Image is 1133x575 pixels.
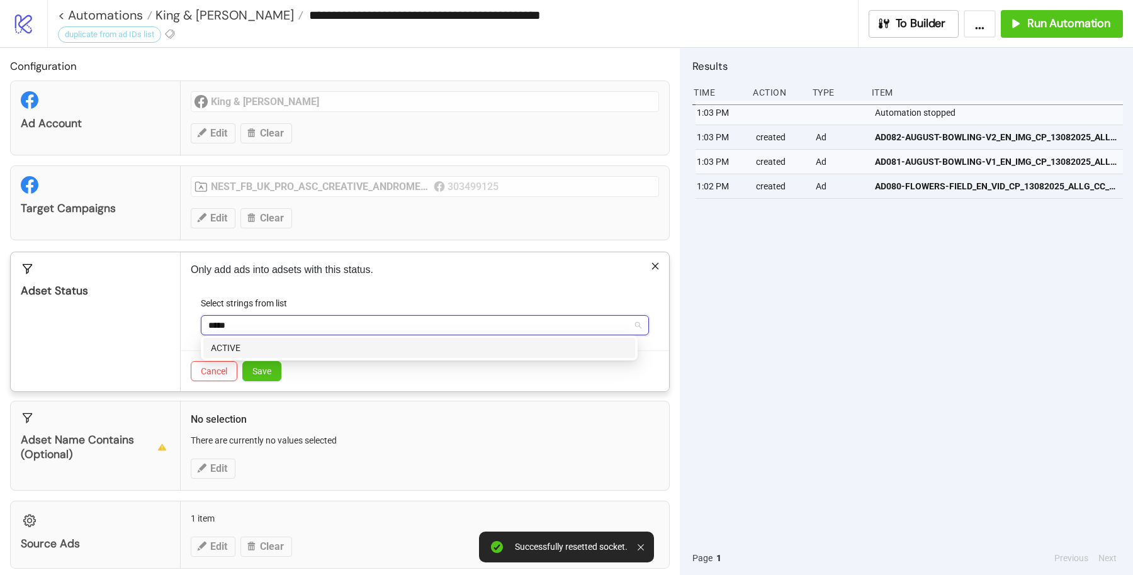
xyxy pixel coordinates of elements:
[1027,16,1110,31] span: Run Automation
[692,81,743,104] div: Time
[10,58,670,74] h2: Configuration
[201,366,227,376] span: Cancel
[203,338,635,358] div: ACTIVE
[515,542,628,552] div: Successfully resetted socket.
[208,318,229,333] input: Select strings from list
[815,150,865,174] div: Ad
[874,101,1126,125] div: Automation stopped
[713,551,725,565] button: 1
[755,125,805,149] div: created
[201,296,295,310] label: Select strings from list
[252,366,271,376] span: Save
[58,9,152,21] a: < Automations
[875,130,1117,144] span: AD082-AUGUST-BOWLING-V2_EN_IMG_CP_13082025_ALLG_CC_SC1_USP14_INTERIORS
[1051,551,1092,565] button: Previous
[696,125,746,149] div: 1:03 PM
[242,361,281,381] button: Save
[58,26,161,43] div: duplicate from ad IDs list
[696,174,746,198] div: 1:02 PM
[815,174,865,198] div: Ad
[752,81,802,104] div: Action
[211,341,628,355] div: ACTIVE
[871,81,1123,104] div: Item
[869,10,959,38] button: To Builder
[875,125,1117,149] a: AD082-AUGUST-BOWLING-V2_EN_IMG_CP_13082025_ALLG_CC_SC1_USP14_INTERIORS
[811,81,862,104] div: Type
[1095,551,1120,565] button: Next
[875,150,1117,174] a: AD081-AUGUST-BOWLING-V1_EN_IMG_CP_13082025_ALLG_CC_SC1_USP14_INTERIORS
[875,174,1117,198] a: AD080-FLOWERS-FIELD_EN_VID_CP_13082025_ALLG_CC_SC1_None_ANDYWARHOL
[191,262,659,277] p: Only add ads into adsets with this status.
[692,551,713,565] span: Page
[815,125,865,149] div: Ad
[1001,10,1123,38] button: Run Automation
[875,155,1117,169] span: AD081-AUGUST-BOWLING-V1_EN_IMG_CP_13082025_ALLG_CC_SC1_USP14_INTERIORS
[696,101,746,125] div: 1:03 PM
[651,262,660,271] span: close
[755,174,805,198] div: created
[964,10,996,38] button: ...
[896,16,946,31] span: To Builder
[152,7,294,23] span: King & [PERSON_NAME]
[21,284,170,298] div: Adset Status
[755,150,805,174] div: created
[692,58,1123,74] h2: Results
[875,179,1117,193] span: AD080-FLOWERS-FIELD_EN_VID_CP_13082025_ALLG_CC_SC1_None_ANDYWARHOL
[152,9,303,21] a: King & [PERSON_NAME]
[191,361,237,381] button: Cancel
[696,150,746,174] div: 1:03 PM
